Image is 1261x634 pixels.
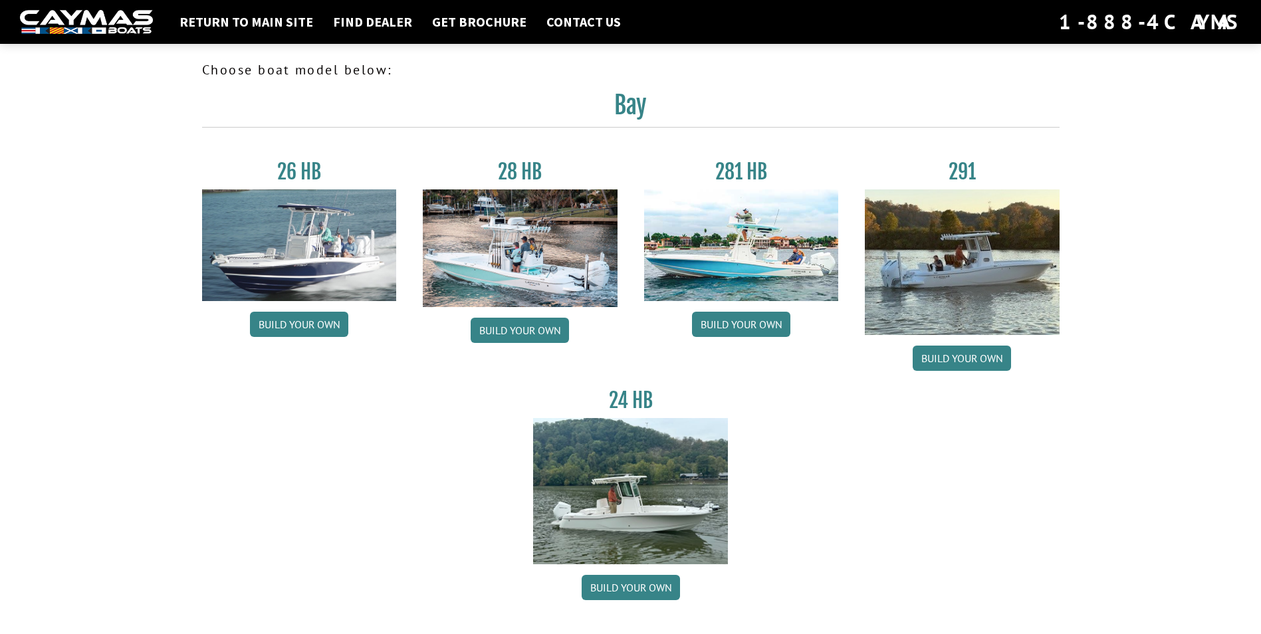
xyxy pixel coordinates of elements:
[425,13,533,31] a: Get Brochure
[865,159,1060,184] h3: 291
[173,13,320,31] a: Return to main site
[423,189,618,307] img: 28_hb_thumbnail_for_caymas_connect.jpg
[865,189,1060,335] img: 291_Thumbnail.jpg
[202,159,397,184] h3: 26 HB
[533,388,728,413] h3: 24 HB
[644,159,839,184] h3: 281 HB
[202,60,1060,80] p: Choose boat model below:
[250,312,348,337] a: Build your own
[644,189,839,301] img: 28-hb-twin.jpg
[423,159,618,184] h3: 28 HB
[1059,7,1241,37] div: 1-888-4CAYMAS
[913,346,1011,371] a: Build your own
[582,575,680,600] a: Build your own
[326,13,419,31] a: Find Dealer
[202,189,397,301] img: 26_new_photo_resized.jpg
[471,318,569,343] a: Build your own
[540,13,628,31] a: Contact Us
[533,418,728,564] img: 24_HB_thumbnail.jpg
[20,10,153,35] img: white-logo-c9c8dbefe5ff5ceceb0f0178aa75bf4bb51f6bca0971e226c86eb53dfe498488.png
[692,312,790,337] a: Build your own
[202,90,1060,128] h2: Bay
